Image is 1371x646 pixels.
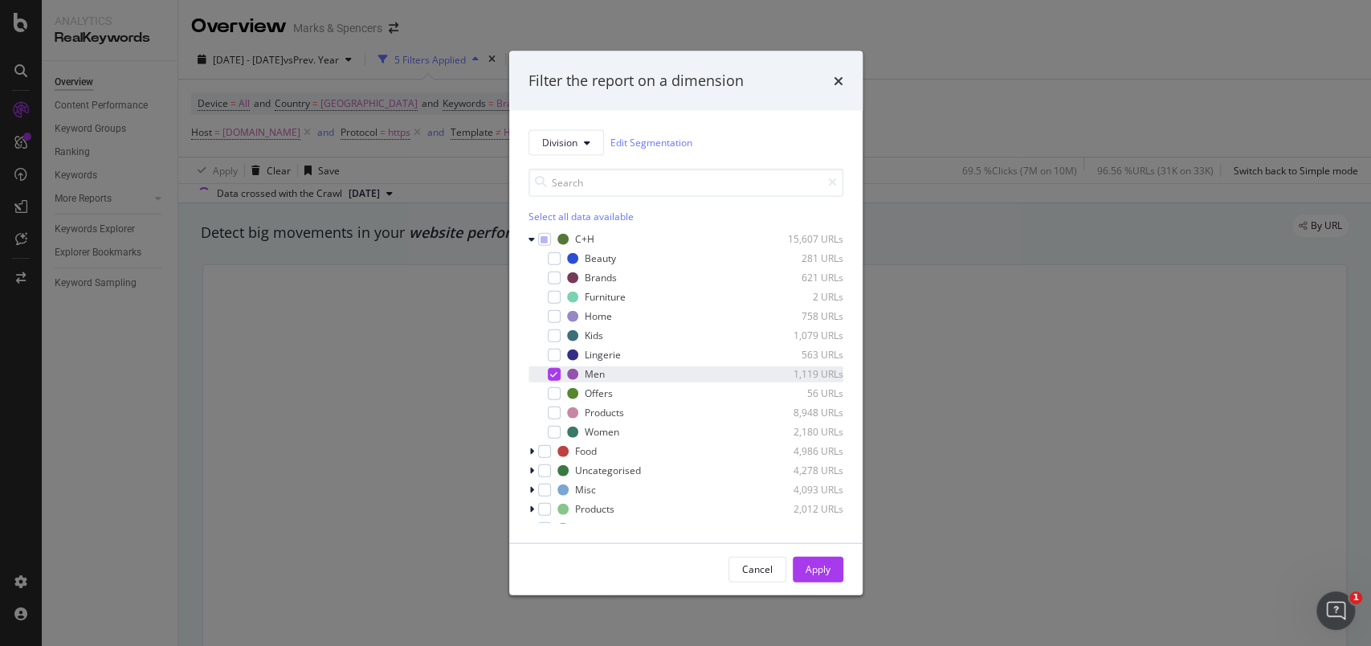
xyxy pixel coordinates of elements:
div: 4,986 URLs [765,444,843,458]
div: Food [575,444,597,458]
div: Cancel [742,562,773,576]
div: Women [585,425,619,439]
div: Apply [806,562,830,576]
div: Kids [585,329,603,342]
iframe: Intercom live chat [1316,591,1355,630]
div: C+H [575,232,594,246]
div: 4,093 URLs [765,483,843,497]
span: 1 [1349,591,1362,604]
div: 4,278 URLs [765,464,843,477]
div: 621 URLs [765,271,843,284]
div: Offers [585,386,613,400]
button: Division [528,129,604,155]
div: Brands [585,271,617,284]
div: 281 URLs [765,251,843,265]
div: Beauty [585,251,616,265]
div: Men [585,367,605,381]
div: modal [509,51,863,595]
div: 56 URLs [765,386,843,400]
span: Division [542,136,577,149]
div: 1,119 URLs [765,367,843,381]
div: 1,079 URLs [765,329,843,342]
div: 15,607 URLs [765,232,843,246]
div: Products [585,406,624,419]
div: Uncategorised [575,464,641,477]
div: 2,180 URLs [765,425,843,439]
button: Apply [793,556,843,582]
div: Lingerie [585,348,621,362]
div: 563 URLs [765,348,843,362]
div: Products [575,502,614,516]
button: Cancel [728,556,786,582]
div: 758 URLs [765,309,843,323]
a: Edit Segmentation [610,134,692,151]
div: G+E [575,521,594,535]
div: times [834,71,843,92]
div: Furniture [585,290,626,304]
div: 2,012 URLs [765,502,843,516]
div: Select all data available [528,209,843,223]
div: Filter the report on a dimension [528,71,744,92]
div: 1,461 URLs [765,521,843,535]
div: Misc [575,483,596,497]
div: 2 URLs [765,290,843,304]
div: Home [585,309,612,323]
div: 8,948 URLs [765,406,843,419]
input: Search [528,168,843,196]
